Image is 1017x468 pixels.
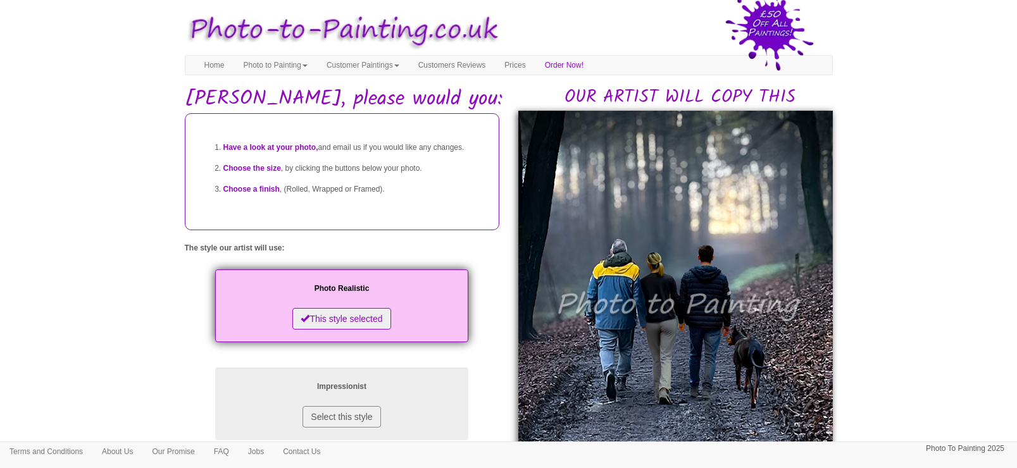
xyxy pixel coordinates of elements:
[204,442,239,461] a: FAQ
[303,406,380,428] button: Select this style
[195,56,234,75] a: Home
[223,137,486,158] li: and email us if you would like any changes.
[228,282,456,295] p: Photo Realistic
[535,56,593,75] a: Order Now!
[223,158,486,179] li: , by clicking the buttons below your photo.
[185,88,833,110] h1: [PERSON_NAME], please would you:
[528,88,833,108] h2: OUR ARTIST WILL COPY THIS
[273,442,330,461] a: Contact Us
[292,308,390,329] button: This style selected
[317,56,409,75] a: Customer Paintings
[223,164,281,173] span: Choose the size
[495,56,535,75] a: Prices
[239,442,273,461] a: Jobs
[142,442,204,461] a: Our Promise
[228,380,456,393] p: Impressionist
[185,243,285,254] label: The style our artist will use:
[223,185,280,194] span: Choose a finish
[223,179,486,200] li: , (Rolled, Wrapped or Framed).
[92,442,142,461] a: About Us
[234,56,317,75] a: Photo to Painting
[178,6,502,55] img: Photo to Painting
[223,143,318,152] span: Have a look at your photo,
[926,442,1004,455] p: Photo To Painting 2025
[409,56,496,75] a: Customers Reviews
